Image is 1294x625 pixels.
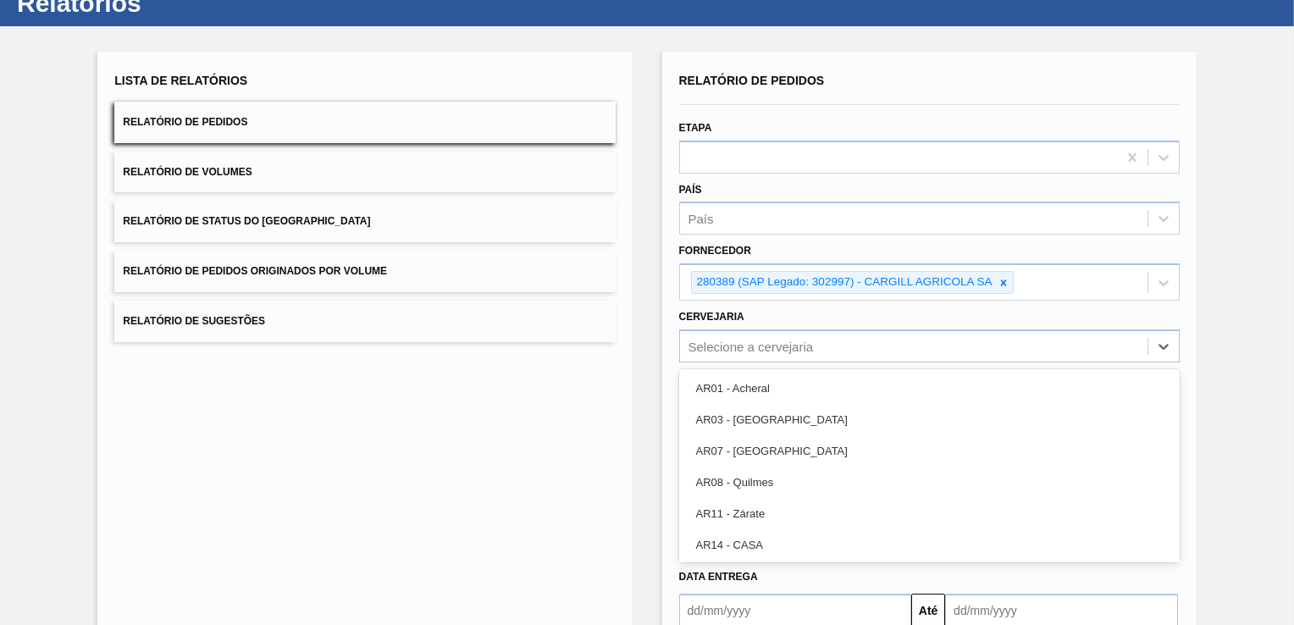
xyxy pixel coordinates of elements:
span: Relatório de Status do [GEOGRAPHIC_DATA] [123,215,370,227]
span: Data entrega [679,571,758,583]
div: AR03 - [GEOGRAPHIC_DATA] [679,404,1180,435]
div: AR14 - CASA [679,529,1180,561]
span: Lista de Relatórios [114,74,247,87]
span: Relatório de Volumes [123,166,252,178]
label: País [679,184,702,196]
label: Etapa [679,122,712,134]
button: Relatório de Sugestões [114,301,615,342]
button: Relatório de Pedidos [114,102,615,143]
div: AR1P - Acópios Externos MTA [679,561,1180,592]
div: AR08 - Quilmes [679,467,1180,498]
button: Relatório de Volumes [114,152,615,193]
span: Relatório de Pedidos [123,116,247,128]
label: Cervejaria [679,311,744,323]
span: Relatório de Sugestões [123,315,265,327]
div: AR07 - [GEOGRAPHIC_DATA] [679,435,1180,467]
div: AR01 - Acheral [679,373,1180,404]
span: Relatório de Pedidos [679,74,825,87]
div: Selecione a cervejaria [688,339,814,353]
span: Relatório de Pedidos Originados por Volume [123,265,387,277]
div: 280389 (SAP Legado: 302997) - CARGILL AGRICOLA SA [692,272,995,293]
button: Relatório de Status do [GEOGRAPHIC_DATA] [114,201,615,242]
button: Relatório de Pedidos Originados por Volume [114,251,615,292]
div: AR11 - Zárate [679,498,1180,529]
label: Fornecedor [679,245,751,257]
div: País [688,212,714,226]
